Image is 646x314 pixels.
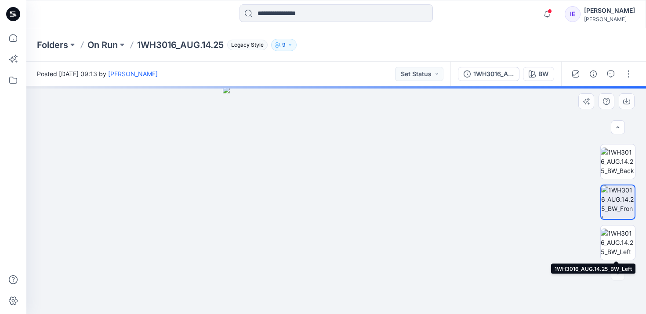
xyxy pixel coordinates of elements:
button: 9 [271,39,297,51]
div: IE [565,6,581,22]
a: On Run [87,39,118,51]
button: 1WH3016_AUG.14.25 [458,67,519,81]
div: BW [538,69,548,79]
div: [PERSON_NAME] [584,16,635,22]
a: [PERSON_NAME] [108,70,158,78]
button: Legacy Style [224,39,268,51]
p: 1WH3016_AUG.14.25 [137,39,224,51]
img: 1WH3016_AUG.14.25_BW_Back [601,148,635,175]
img: 1WH3016_AUG.14.25_BW_Left [601,229,635,256]
img: eyJhbGciOiJIUzI1NiIsImtpZCI6IjAiLCJzbHQiOiJzZXMiLCJ0eXAiOiJKV1QifQ.eyJkYXRhIjp7InR5cGUiOiJzdG9yYW... [223,86,450,314]
div: [PERSON_NAME] [584,5,635,16]
span: Legacy Style [227,40,268,50]
div: 1WH3016_AUG.14.25 [473,69,514,79]
button: Details [586,67,600,81]
img: 1WH3016_AUG.14.25_BW_Front [601,185,635,219]
a: Folders [37,39,68,51]
span: Posted [DATE] 09:13 by [37,69,158,78]
button: BW [523,67,554,81]
p: 9 [282,40,286,50]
